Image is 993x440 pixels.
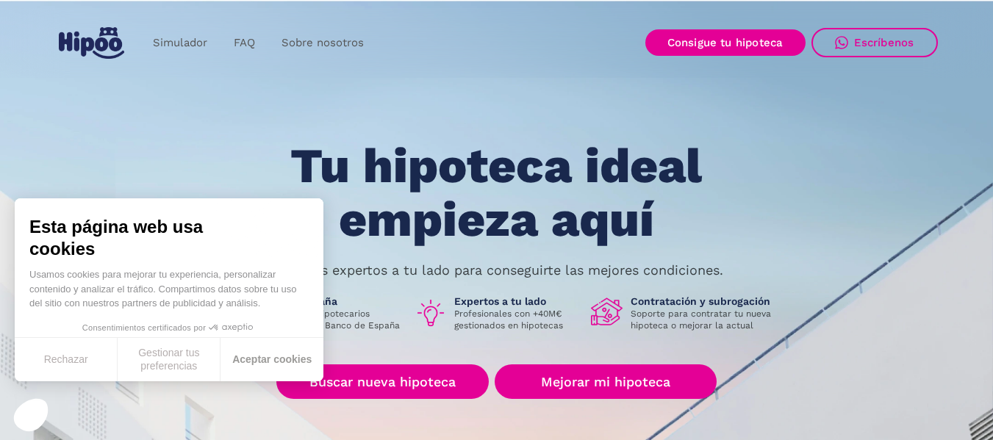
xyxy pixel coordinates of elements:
[218,140,775,246] h1: Tu hipoteca ideal empieza aquí
[251,295,403,308] h1: Banco de España
[854,36,914,49] div: Escríbenos
[270,264,723,276] p: Nuestros expertos a tu lado para conseguirte las mejores condiciones.
[251,308,403,331] p: Intermediarios hipotecarios regulados por el Banco de España
[631,295,782,308] h1: Contratación y subrogación
[276,364,489,399] a: Buscar nueva hipoteca
[56,21,128,65] a: home
[645,29,806,56] a: Consigue tu hipoteca
[631,308,782,331] p: Soporte para contratar tu nueva hipoteca o mejorar la actual
[454,308,579,331] p: Profesionales con +40M€ gestionados en hipotecas
[221,29,268,57] a: FAQ
[268,29,377,57] a: Sobre nosotros
[140,29,221,57] a: Simulador
[495,364,716,399] a: Mejorar mi hipoteca
[811,28,938,57] a: Escríbenos
[454,295,579,308] h1: Expertos a tu lado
